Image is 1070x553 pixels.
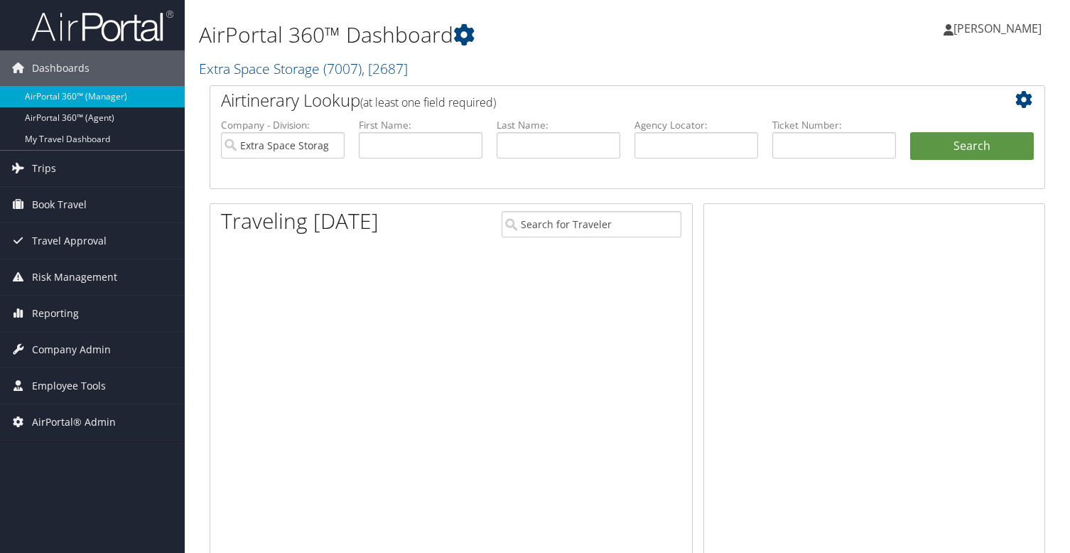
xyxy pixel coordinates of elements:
[360,95,496,110] span: (at least one field required)
[32,50,90,86] span: Dashboards
[359,118,482,132] label: First Name:
[634,118,758,132] label: Agency Locator:
[32,332,111,367] span: Company Admin
[910,132,1034,161] button: Search
[362,59,408,78] span: , [ 2687 ]
[32,404,116,440] span: AirPortal® Admin
[32,151,56,186] span: Trips
[497,118,620,132] label: Last Name:
[944,7,1056,50] a: [PERSON_NAME]
[502,211,681,237] input: Search for Traveler
[32,223,107,259] span: Travel Approval
[221,118,345,132] label: Company - Division:
[32,368,106,404] span: Employee Tools
[199,20,770,50] h1: AirPortal 360™ Dashboard
[323,59,362,78] span: ( 7007 )
[32,259,117,295] span: Risk Management
[32,296,79,331] span: Reporting
[32,187,87,222] span: Book Travel
[953,21,1042,36] span: [PERSON_NAME]
[221,88,964,112] h2: Airtinerary Lookup
[31,9,173,43] img: airportal-logo.png
[772,118,896,132] label: Ticket Number:
[221,206,379,236] h1: Traveling [DATE]
[199,59,408,78] a: Extra Space Storage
